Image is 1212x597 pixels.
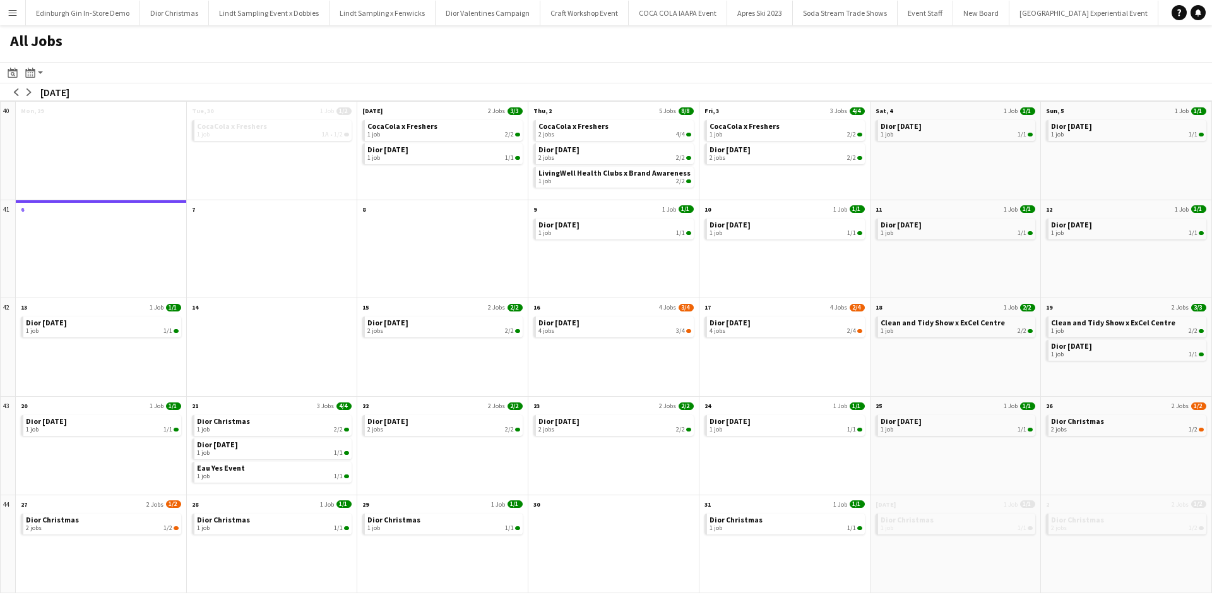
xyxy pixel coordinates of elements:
span: 1 job [881,426,893,433]
span: [DATE] [362,107,383,115]
span: CocaCola x Freshers [367,121,437,131]
span: 1/1 [1018,229,1026,237]
span: 1/2 [166,500,181,508]
span: 1 Job [1004,107,1018,115]
span: 2/4 [857,329,862,333]
span: Dior October 2025 [1051,220,1092,229]
span: 1 Job [320,500,334,509]
span: 2/2 [505,426,514,433]
span: 2/2 [515,133,520,136]
span: 4/4 [336,402,352,410]
a: Dior [DATE]1 job1/1 [710,415,862,433]
a: CocaCola x Freshers1 job1A•1/2 [197,120,350,138]
span: 2/2 [686,156,691,160]
span: 21 [192,402,198,410]
a: Dior [DATE]1 job1/1 [881,219,1033,237]
button: [GEOGRAPHIC_DATA] Experiential Event [1009,1,1158,25]
span: 2 Jobs [488,402,505,410]
span: 1/1 [1020,205,1035,213]
span: [DATE] [876,500,896,509]
span: 2/2 [515,329,520,333]
span: 1/1 [1028,231,1033,235]
span: 1/1 [1189,131,1197,138]
button: Event Staff [898,1,953,25]
span: 1/2 [1191,402,1206,410]
span: Dior Christmas [367,515,420,524]
span: 1 job [367,524,380,532]
span: 1/1 [850,402,865,410]
span: CocaCola x Freshers [710,121,780,131]
span: 1/1 [166,402,181,410]
a: Eau Yes Event1 job1/1 [197,462,350,480]
a: Dior [DATE]1 job1/1 [26,317,179,335]
span: 1 Job [662,205,676,214]
span: 1/1 [1189,351,1197,358]
a: Dior [DATE]1 job1/1 [538,219,691,237]
span: 2/2 [505,131,514,138]
span: Dior October 2025 [367,145,408,154]
span: Mon, 29 [21,107,44,115]
span: 1/1 [1018,426,1026,433]
span: 1/1 [1028,428,1033,431]
span: 1/1 [1018,131,1026,138]
span: 1/1 [1191,107,1206,115]
span: 1/1 [515,526,520,530]
span: 9 [533,205,537,214]
button: Edinburgh Gin In-Store Demo [26,1,140,25]
span: Tue, 30 [192,107,213,115]
span: 1/1 [344,451,349,455]
span: CocaCola x Freshers [197,121,267,131]
span: 25 [876,402,882,410]
span: Dior October 2025 [538,416,579,426]
span: 24 [704,402,711,410]
a: CocaCola x Freshers2 jobs4/4 [538,120,691,138]
span: 3/4 [676,327,685,335]
a: Dior [DATE]1 job1/1 [1051,340,1204,358]
span: 1/1 [1018,524,1026,532]
span: 1/2 [334,131,343,138]
span: 4/4 [686,133,691,136]
span: 4/4 [676,131,685,138]
span: 1/1 [163,327,172,335]
span: 2/2 [686,428,691,431]
span: 1/1 [174,428,179,431]
span: Dior Christmas [1051,416,1104,426]
span: 1 job [1051,229,1064,237]
a: CocaCola x Freshers1 job2/2 [710,120,862,138]
a: Dior [DATE]1 job1/1 [1051,120,1204,138]
span: 2 jobs [710,154,725,162]
span: 1/1 [515,156,520,160]
span: 1/1 [334,449,343,457]
span: 1/1 [1020,500,1035,508]
a: Dior [DATE]2 jobs2/2 [538,415,691,433]
a: Dior [DATE]1 job1/1 [1051,219,1204,237]
span: 1/2 [336,107,352,115]
span: 1/1 [505,524,514,532]
span: 2/2 [1020,304,1035,311]
span: 2/2 [676,154,685,162]
a: Dior [DATE]1 job1/1 [367,143,520,162]
a: Dior Christmas1 job1/1 [710,514,862,532]
span: 2/2 [857,133,862,136]
span: Sat, 4 [876,107,893,115]
div: 43 [1,397,16,495]
a: Dior [DATE]2 jobs2/2 [710,143,862,162]
span: 1 job [367,131,380,138]
span: 3 Jobs [317,402,334,410]
span: Dior October 2025 [710,416,751,426]
span: 1 job [710,131,722,138]
span: 20 [21,402,27,410]
span: 1/1 [847,229,856,237]
span: 2/2 [344,428,349,431]
span: 1/1 [1199,133,1204,136]
span: 1/1 [1020,402,1035,410]
span: 26 [1046,402,1052,410]
span: 1/1 [334,524,343,532]
span: 1/1 [174,329,179,333]
span: 2/2 [857,156,862,160]
span: 1/1 [850,500,865,508]
span: Dior October 2025 [710,318,751,327]
span: 1 job [197,524,210,532]
span: 2/2 [334,426,343,433]
span: 13 [21,303,27,311]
